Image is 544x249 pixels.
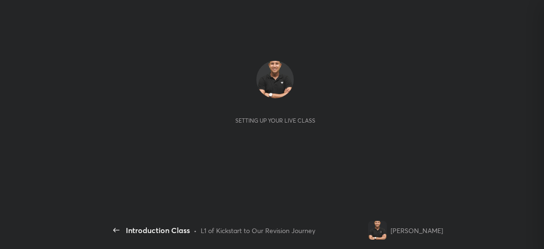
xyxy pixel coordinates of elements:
[194,226,197,235] div: •
[368,221,387,240] img: 3ab381f3791941bea4738973d626649b.png
[256,61,294,98] img: 3ab381f3791941bea4738973d626649b.png
[201,226,315,235] div: L1 of Kickstart to Our Revision Journey
[235,117,315,124] div: Setting up your live class
[126,225,190,236] div: Introduction Class
[391,226,443,235] div: [PERSON_NAME]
